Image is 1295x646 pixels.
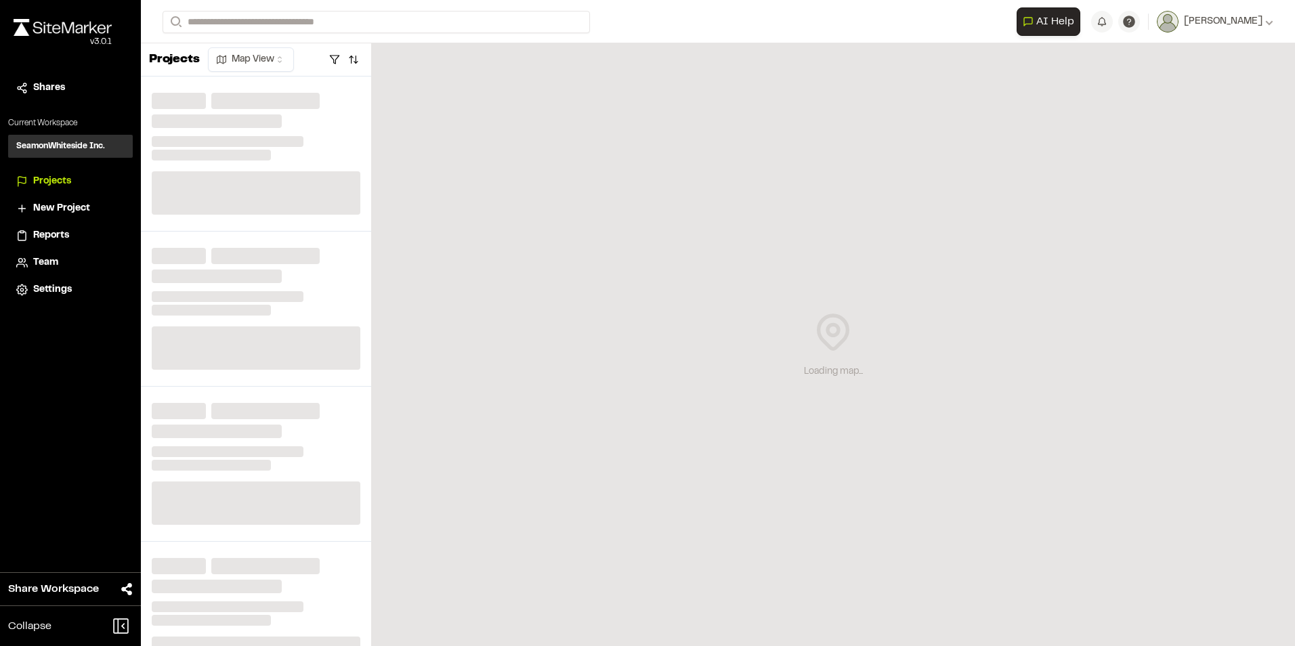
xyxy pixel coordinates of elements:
a: Projects [16,174,125,189]
button: Search [163,11,187,33]
span: Settings [33,282,72,297]
span: AI Help [1036,14,1074,30]
a: Shares [16,81,125,95]
span: Reports [33,228,69,243]
a: Reports [16,228,125,243]
span: Collapse [8,618,51,634]
p: Current Workspace [8,117,133,129]
span: Share Workspace [8,581,99,597]
span: Shares [33,81,65,95]
button: [PERSON_NAME] [1157,11,1273,33]
span: Team [33,255,58,270]
p: Projects [149,51,200,69]
button: Open AI Assistant [1017,7,1080,36]
div: Open AI Assistant [1017,7,1086,36]
h3: SeamonWhiteside Inc. [16,140,105,152]
span: [PERSON_NAME] [1184,14,1262,29]
img: User [1157,11,1179,33]
span: New Project [33,201,90,216]
a: Settings [16,282,125,297]
div: Oh geez...please don't... [14,36,112,48]
div: Loading map... [804,364,863,379]
img: rebrand.png [14,19,112,36]
span: Projects [33,174,71,189]
a: New Project [16,201,125,216]
a: Team [16,255,125,270]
